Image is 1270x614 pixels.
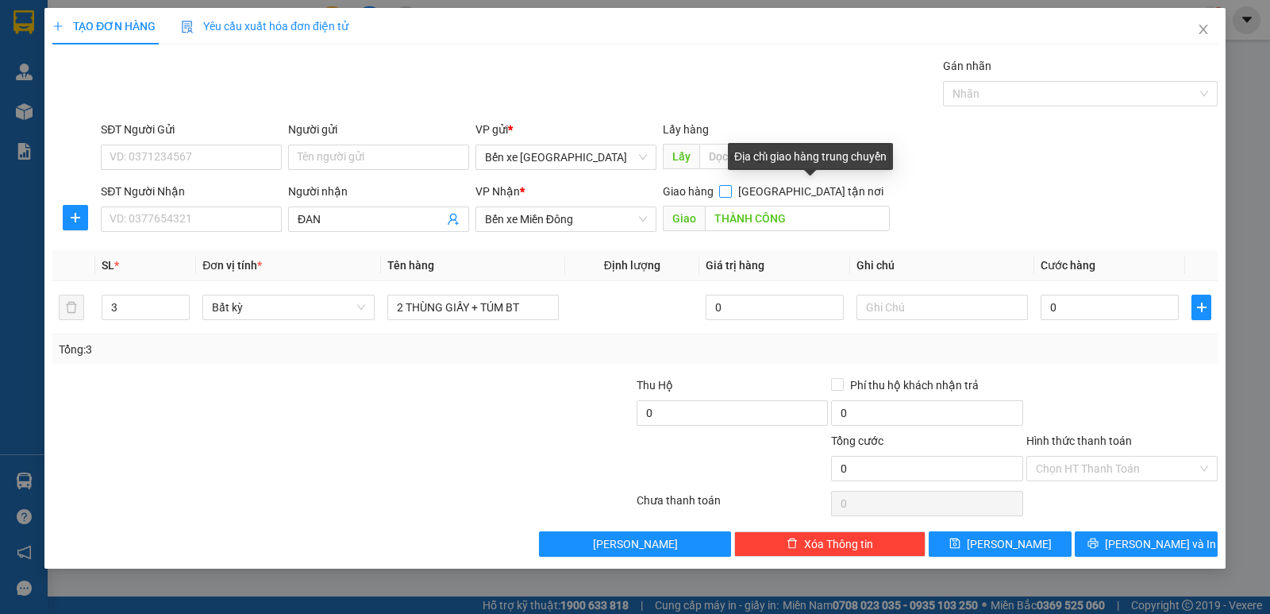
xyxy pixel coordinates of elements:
span: Yêu cầu xuất hóa đơn điện tử [181,20,348,33]
div: Địa chỉ giao hàng trung chuyển [728,143,893,170]
label: Hình thức thanh toán [1026,434,1132,447]
input: VD: Bàn, Ghế [387,295,559,320]
span: close [1197,23,1210,36]
span: [PERSON_NAME] [593,535,678,553]
button: Close [1181,8,1226,52]
button: deleteXóa Thông tin [734,531,926,557]
input: Dọc đường [705,206,891,231]
div: Người gửi [288,121,469,138]
div: SĐT Người Nhận [101,183,282,200]
button: printer[PERSON_NAME] và In [1075,531,1218,557]
span: Giao hàng [663,185,714,198]
span: Tên hàng [387,259,434,272]
span: VP Nhận [475,185,520,198]
span: Định lượng [604,259,660,272]
span: [PERSON_NAME] và In [1105,535,1216,553]
span: save [949,538,960,550]
span: user-add [447,213,460,226]
th: Ghi chú [850,250,1034,281]
span: Lấy hàng [663,123,709,136]
label: Gán nhãn [943,60,991,72]
span: Phí thu hộ khách nhận trả [844,377,985,394]
span: [PERSON_NAME] [967,535,1052,553]
span: Bến xe Quảng Ngãi [485,145,647,169]
span: plus [1192,301,1210,314]
input: 0 [706,295,844,320]
span: delete [787,538,798,550]
button: plus [63,205,88,230]
span: Xóa Thông tin [804,535,873,553]
div: Tổng: 3 [59,341,491,358]
button: save[PERSON_NAME] [929,531,1072,557]
div: Chưa thanh toán [635,492,829,519]
button: [PERSON_NAME] [539,531,730,557]
img: icon [181,21,194,33]
span: Bất kỳ [212,295,364,319]
span: Giao [663,206,705,231]
span: plus [63,211,87,224]
span: Đơn vị tính [202,259,262,272]
div: VP gửi [475,121,656,138]
button: plus [1191,295,1211,320]
span: Bến xe Miền Đông [485,207,647,231]
span: TẠO ĐƠN HÀNG [52,20,156,33]
span: Thu Hộ [637,379,673,392]
span: plus [52,21,63,32]
span: Cước hàng [1041,259,1095,272]
div: Người nhận [288,183,469,200]
span: Lấy [663,144,699,169]
span: SL [102,259,114,272]
span: printer [1087,538,1099,550]
input: Ghi Chú [856,295,1028,320]
span: [GEOGRAPHIC_DATA] tận nơi [732,183,890,200]
input: Dọc đường [699,144,891,169]
button: delete [59,295,84,320]
span: Tổng cước [831,434,883,447]
span: Giá trị hàng [706,259,764,272]
div: SĐT Người Gửi [101,121,282,138]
